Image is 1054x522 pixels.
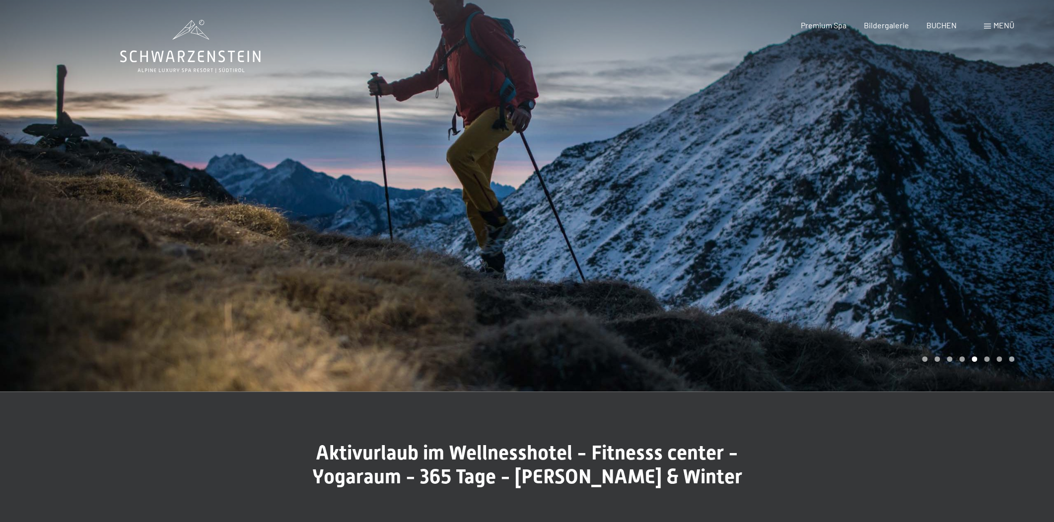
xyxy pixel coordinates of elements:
span: Aktivurlaub im Wellnesshotel - Fitnesss center - Yogaraum - 365 Tage - [PERSON_NAME] & Winter [312,441,742,488]
a: Bildergalerie [864,20,909,30]
span: Menü [993,20,1014,30]
div: Carousel Pagination [918,356,1014,362]
div: Carousel Page 2 [934,356,940,362]
div: Carousel Page 4 [959,356,965,362]
div: Carousel Page 7 [996,356,1002,362]
div: Carousel Page 1 [922,356,927,362]
div: Carousel Page 5 (Current Slide) [972,356,977,362]
a: BUCHEN [926,20,957,30]
div: Carousel Page 8 [1009,356,1014,362]
a: Premium Spa [800,20,846,30]
div: Carousel Page 6 [984,356,989,362]
div: Carousel Page 3 [947,356,952,362]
